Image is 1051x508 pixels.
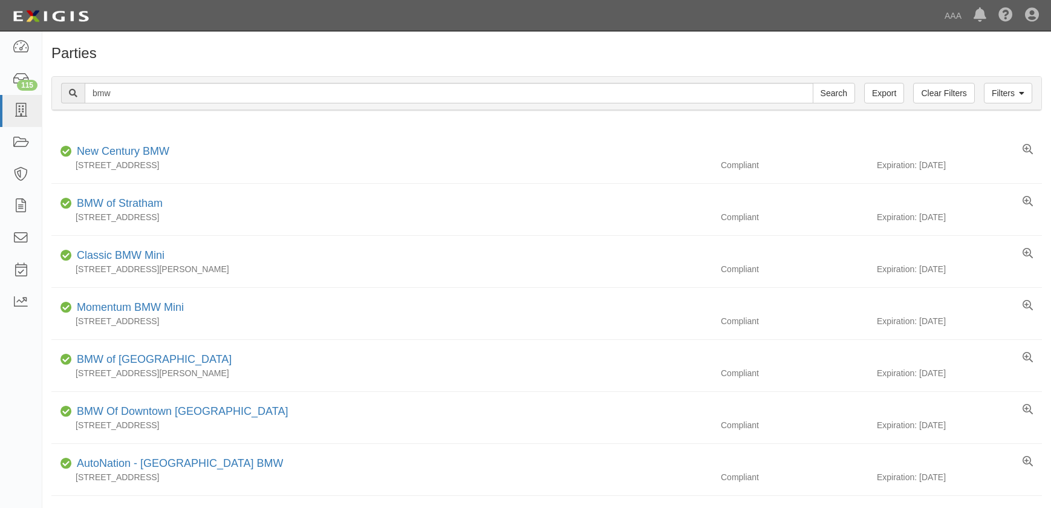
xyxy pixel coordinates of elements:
div: BMW of Stratham [72,196,163,212]
i: Compliant [60,356,72,364]
a: BMW of Stratham [77,197,163,209]
i: Compliant [60,252,72,260]
div: Compliant [712,367,877,379]
img: logo-5460c22ac91f19d4615b14bd174203de0afe785f0fc80cf4dbbc73dc1793850b.png [9,5,93,27]
div: Expiration: [DATE] [877,419,1042,431]
a: Export [864,83,904,103]
div: BMW Of Downtown Los Angeles [72,404,288,420]
a: AutoNation - [GEOGRAPHIC_DATA] BMW [77,457,283,469]
a: View results summary [1023,300,1033,312]
a: Clear Filters [913,83,974,103]
div: Expiration: [DATE] [877,367,1042,379]
div: Expiration: [DATE] [877,211,1042,223]
i: Help Center - Complianz [998,8,1013,23]
div: BMW of Westbrook [72,352,232,368]
div: Classic BMW Mini [72,248,164,264]
i: Compliant [60,460,72,468]
div: Momentum BMW Mini [72,300,184,316]
div: Expiration: [DATE] [877,263,1042,275]
input: Search [85,83,813,103]
div: Compliant [712,419,877,431]
a: BMW of [GEOGRAPHIC_DATA] [77,353,232,365]
a: AAA [939,4,968,28]
a: View results summary [1023,404,1033,416]
div: [STREET_ADDRESS] [51,159,712,171]
div: Expiration: [DATE] [877,159,1042,171]
a: New Century BMW [77,145,169,157]
a: View results summary [1023,248,1033,260]
div: [STREET_ADDRESS] [51,211,712,223]
a: View results summary [1023,196,1033,208]
a: BMW Of Downtown [GEOGRAPHIC_DATA] [77,405,288,417]
i: Compliant [60,304,72,312]
div: AutoNation - Valencia BMW [72,456,283,472]
a: View results summary [1023,144,1033,156]
div: New Century BMW [72,144,169,160]
div: Compliant [712,471,877,483]
div: [STREET_ADDRESS] [51,315,712,327]
div: [STREET_ADDRESS][PERSON_NAME] [51,263,712,275]
a: Filters [984,83,1032,103]
div: Expiration: [DATE] [877,315,1042,327]
div: Expiration: [DATE] [877,471,1042,483]
i: Compliant [60,148,72,156]
a: View results summary [1023,456,1033,468]
input: Search [813,83,855,103]
div: Compliant [712,263,877,275]
div: [STREET_ADDRESS] [51,419,712,431]
a: View results summary [1023,352,1033,364]
div: Compliant [712,211,877,223]
a: Classic BMW Mini [77,249,164,261]
div: Compliant [712,159,877,171]
i: Compliant [60,408,72,416]
h1: Parties [51,45,1042,61]
div: [STREET_ADDRESS] [51,471,712,483]
a: Momentum BMW Mini [77,301,184,313]
i: Compliant [60,200,72,208]
div: Compliant [712,315,877,327]
div: 115 [17,80,37,91]
div: [STREET_ADDRESS][PERSON_NAME] [51,367,712,379]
